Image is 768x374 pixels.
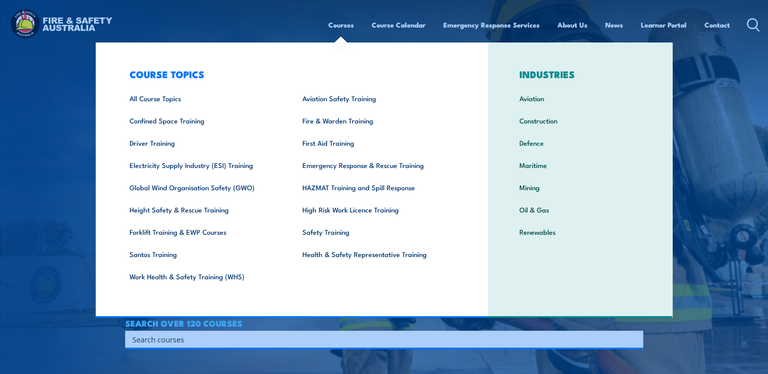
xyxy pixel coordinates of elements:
a: Courses [328,14,354,36]
a: Forklift Training & EWP Courses [117,221,290,243]
a: Contact [704,14,730,36]
form: Search form [134,334,627,345]
a: HAZMAT Training and Spill Response [290,176,463,198]
a: Maritime [507,154,654,176]
a: Safety Training [290,221,463,243]
a: Driver Training [117,132,290,154]
a: Fire & Warden Training [290,109,463,132]
a: Defence [507,132,654,154]
a: Oil & Gas [507,198,654,221]
a: Aviation Safety Training [290,87,463,109]
a: Construction [507,109,654,132]
h3: INDUSTRIES [507,68,654,80]
a: First Aid Training [290,132,463,154]
a: Electricity Supply Industry (ESI) Training [117,154,290,176]
h4: SEARCH OVER 120 COURSES [125,319,643,327]
a: Emergency Response Services [443,14,540,36]
a: Aviation [507,87,654,109]
a: Health & Safety Representative Training [290,243,463,265]
a: Emergency Response & Rescue Training [290,154,463,176]
a: News [605,14,623,36]
a: Height Safety & Rescue Training [117,198,290,221]
a: Learner Portal [641,14,687,36]
h3: COURSE TOPICS [117,68,463,80]
a: Renewables [507,221,654,243]
a: Santos Training [117,243,290,265]
a: Mining [507,176,654,198]
a: All Course Topics [117,87,290,109]
input: Search input [132,333,625,345]
a: Global Wind Organisation Safety (GWO) [117,176,290,198]
a: Course Calendar [372,14,425,36]
button: Search magnifier button [629,334,640,345]
a: High Risk Work Licence Training [290,198,463,221]
a: About Us [557,14,587,36]
a: Confined Space Training [117,109,290,132]
a: Work Health & Safety Training (WHS) [117,265,290,287]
